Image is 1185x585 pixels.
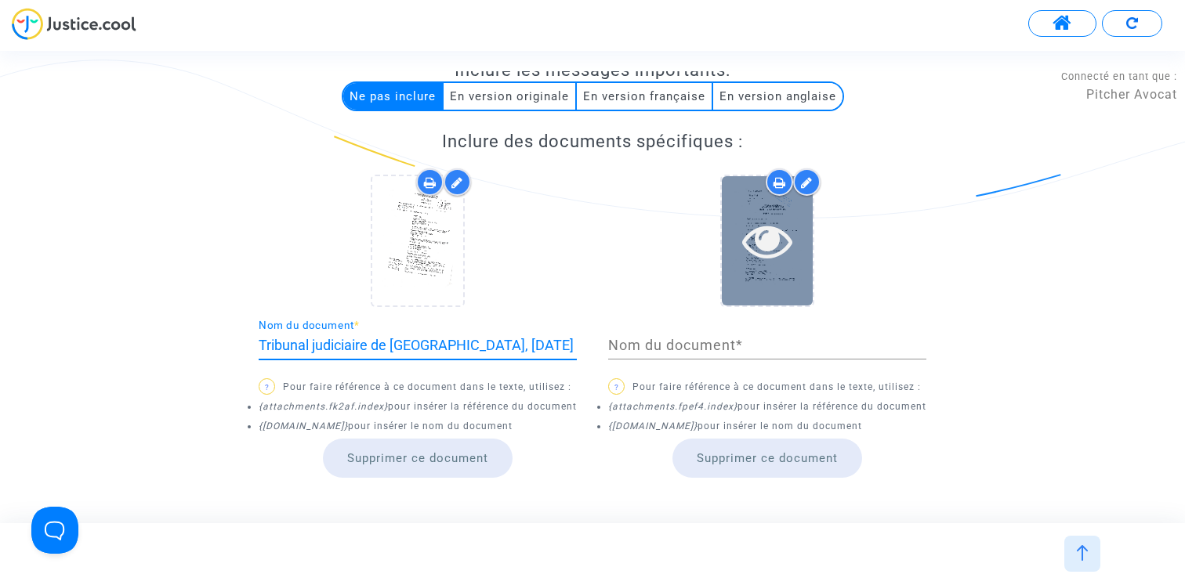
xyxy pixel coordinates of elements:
[12,8,136,40] img: jc-logo.svg
[444,83,577,110] multi-toggle-item: En version originale
[1126,17,1138,29] img: Recommencer le formulaire
[31,507,78,554] iframe: Help Scout Beacon - Open
[28,60,1157,81] h4: Inclure les messages importants:
[713,83,843,110] multi-toggle-item: En version anglaise
[343,83,444,110] multi-toggle-item: Ne pas inclure
[577,83,713,110] multi-toggle-item: En version française
[1028,10,1096,37] button: Accéder à mon espace utilisateur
